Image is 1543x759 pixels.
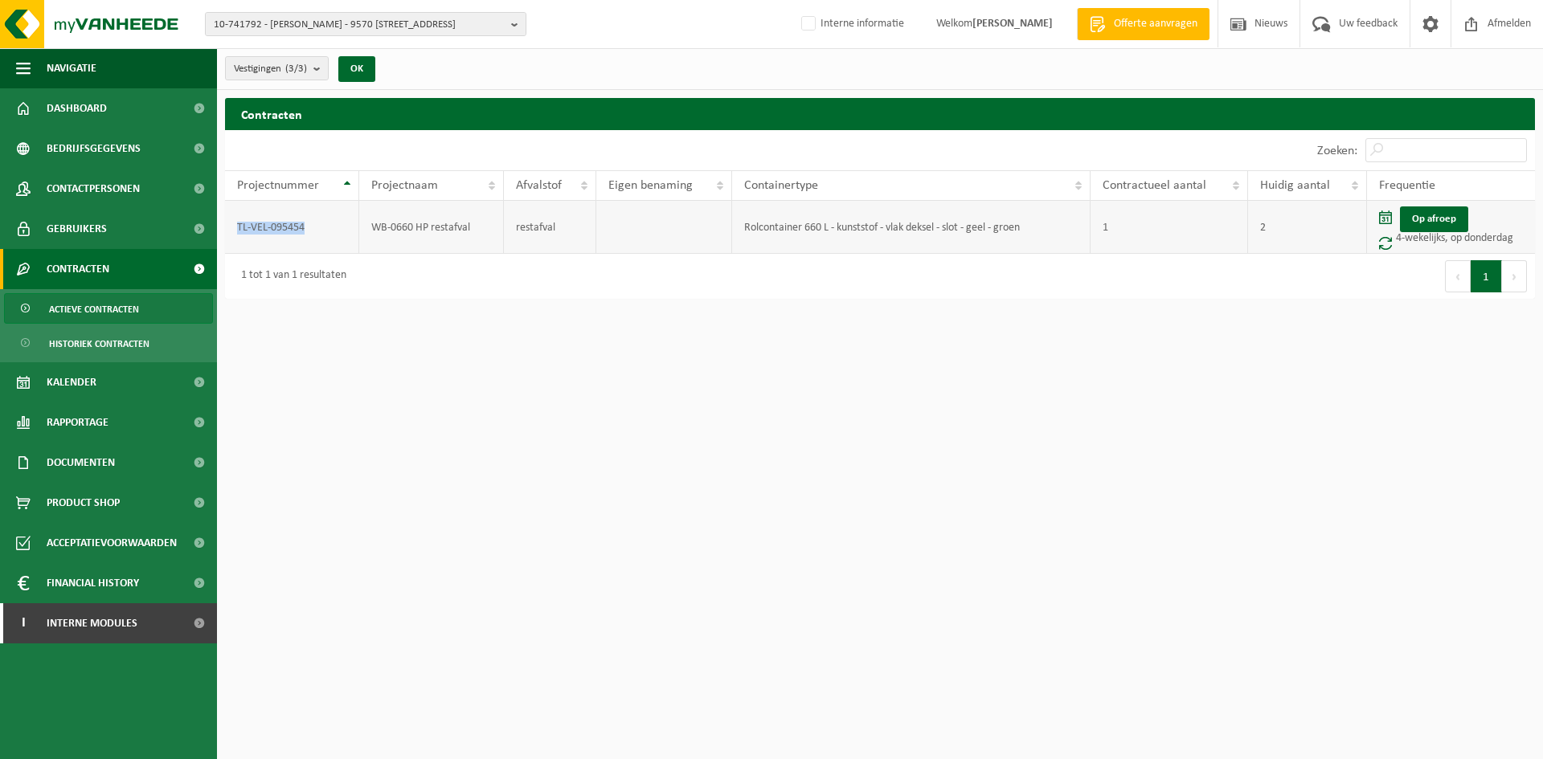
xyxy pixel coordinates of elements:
[1110,16,1201,32] span: Offerte aanvragen
[49,294,139,324] span: Actieve contracten
[47,603,137,643] span: Interne modules
[16,603,31,643] span: I
[798,12,904,36] label: Interne informatie
[608,179,693,192] span: Eigen benaming
[1379,179,1435,192] span: Frequentie
[338,56,375,82] button: OK
[214,13,505,37] span: 10-741792 - [PERSON_NAME] - 9570 [STREET_ADDRESS]
[233,262,346,291] div: 1 tot 1 van 1 resultaten
[47,249,109,289] span: Contracten
[49,328,149,359] span: Historiek contracten
[225,201,359,254] td: TL-VEL-095454
[516,179,562,192] span: Afvalstof
[1471,260,1502,292] button: 1
[47,523,177,563] span: Acceptatievoorwaarden
[1445,260,1471,292] button: Previous
[1317,145,1357,157] label: Zoeken:
[732,201,1090,254] td: Rolcontainer 660 L - kunststof - vlak deksel - slot - geel - groen
[225,98,1535,129] h2: Contracten
[47,169,140,209] span: Contactpersonen
[205,12,526,36] button: 10-741792 - [PERSON_NAME] - 9570 [STREET_ADDRESS]
[234,57,307,81] span: Vestigingen
[47,88,107,129] span: Dashboard
[47,48,96,88] span: Navigatie
[225,56,329,80] button: Vestigingen(3/3)
[1502,260,1527,292] button: Next
[285,63,307,74] count: (3/3)
[47,563,139,603] span: Financial History
[1103,179,1206,192] span: Contractueel aantal
[972,18,1053,30] strong: [PERSON_NAME]
[1248,201,1367,254] td: 2
[1400,206,1468,232] a: Op afroep
[744,179,818,192] span: Containertype
[4,328,213,358] a: Historiek contracten
[371,179,438,192] span: Projectnaam
[4,293,213,324] a: Actieve contracten
[504,201,596,254] td: restafval
[1077,8,1209,40] a: Offerte aanvragen
[47,129,141,169] span: Bedrijfsgegevens
[47,402,108,443] span: Rapportage
[237,179,319,192] span: Projectnummer
[1367,201,1535,254] td: 4-wekelijks, op donderdag
[47,362,96,402] span: Kalender
[359,201,505,254] td: WB-0660 HP restafval
[47,209,107,249] span: Gebruikers
[47,483,120,523] span: Product Shop
[47,443,115,483] span: Documenten
[1091,201,1249,254] td: 1
[1260,179,1330,192] span: Huidig aantal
